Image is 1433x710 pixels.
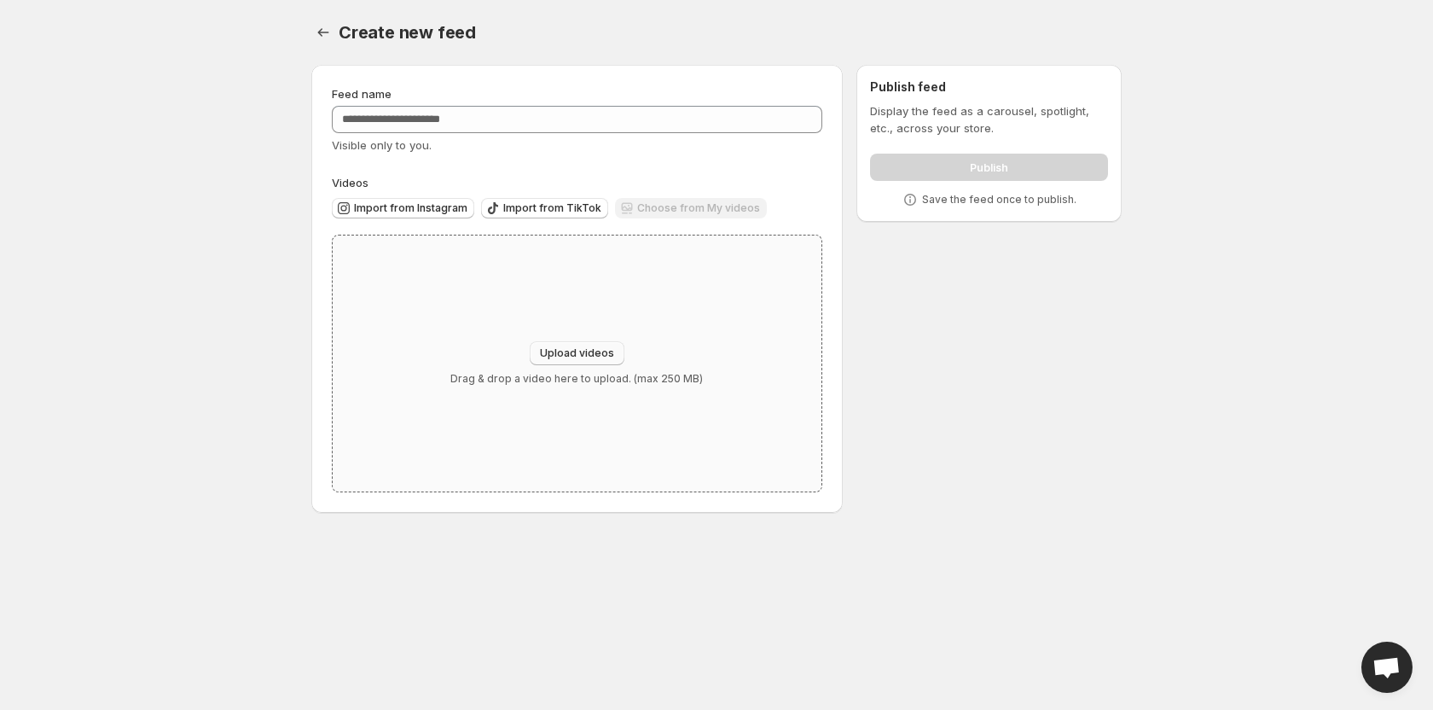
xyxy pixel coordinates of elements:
span: Upload videos [540,346,614,360]
span: Visible only to you. [332,138,432,152]
a: Open chat [1361,642,1413,693]
p: Drag & drop a video here to upload. (max 250 MB) [450,372,703,386]
button: Upload videos [530,341,624,365]
span: Videos [332,176,368,189]
button: Settings [311,20,335,44]
span: Import from TikTok [503,201,601,215]
button: Import from Instagram [332,198,474,218]
h2: Publish feed [870,79,1108,96]
p: Display the feed as a carousel, spotlight, etc., across your store. [870,102,1108,137]
button: Import from TikTok [481,198,608,218]
span: Import from Instagram [354,201,467,215]
span: Create new feed [339,22,476,43]
p: Save the feed once to publish. [922,193,1076,207]
span: Feed name [332,87,392,101]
